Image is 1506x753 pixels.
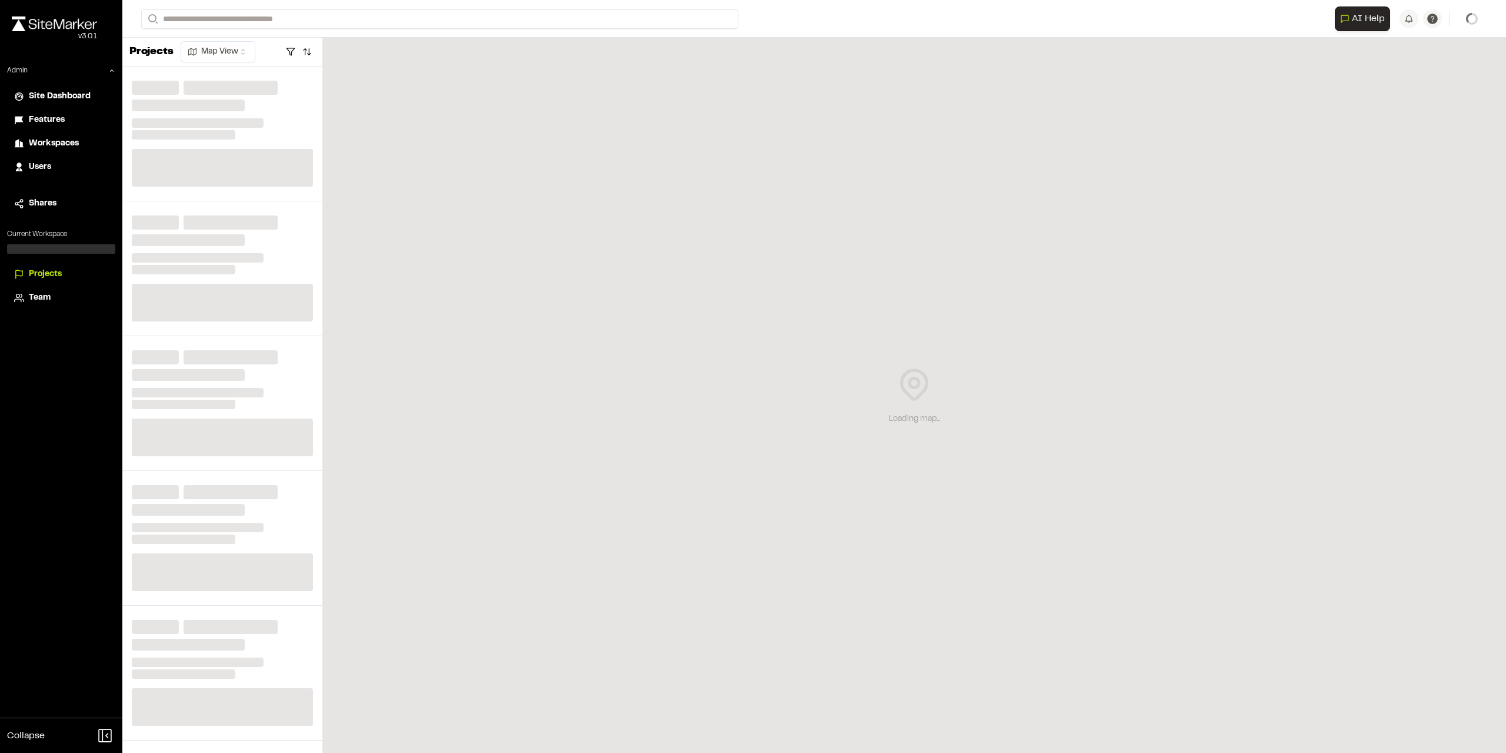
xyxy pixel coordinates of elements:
a: Shares [14,197,108,210]
a: Users [14,161,108,174]
span: AI Help [1352,12,1385,26]
p: Current Workspace [7,229,115,240]
span: Users [29,161,51,174]
button: Open AI Assistant [1335,6,1390,31]
div: Oh geez...please don't... [12,31,97,42]
span: Workspaces [29,137,79,150]
a: Team [14,291,108,304]
span: Site Dashboard [29,90,91,103]
span: Projects [29,268,62,281]
div: Open AI Assistant [1335,6,1395,31]
img: rebrand.png [12,16,97,31]
p: Admin [7,65,28,76]
span: Features [29,114,65,127]
a: Workspaces [14,137,108,150]
span: Collapse [7,729,45,743]
a: Features [14,114,108,127]
p: Projects [129,44,174,60]
div: Loading map... [889,413,940,426]
a: Site Dashboard [14,90,108,103]
span: Shares [29,197,56,210]
a: Projects [14,268,108,281]
button: Search [141,9,162,29]
span: Team [29,291,51,304]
